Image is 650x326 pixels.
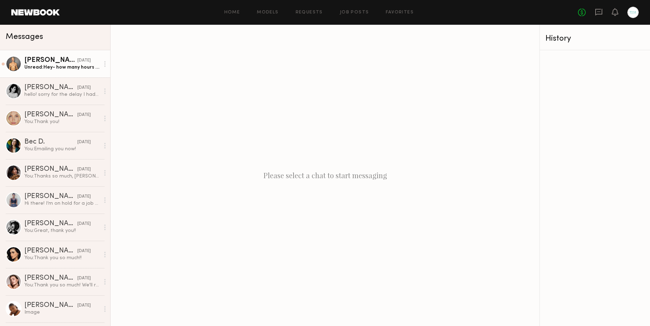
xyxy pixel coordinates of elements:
[77,112,91,118] div: [DATE]
[24,118,100,125] div: You: Thank you!
[24,166,77,173] div: [PERSON_NAME]
[224,10,240,15] a: Home
[77,275,91,282] div: [DATE]
[77,139,91,146] div: [DATE]
[24,193,77,200] div: [PERSON_NAME]
[77,248,91,255] div: [DATE]
[24,173,100,180] div: You: Thanks so much, [PERSON_NAME]!
[111,25,539,326] div: Please select a chat to start messaging
[77,221,91,227] div: [DATE]
[24,146,100,152] div: You: Emailing you now!
[24,57,77,64] div: [PERSON_NAME]
[77,85,91,91] div: [DATE]
[545,35,644,43] div: History
[77,166,91,173] div: [DATE]
[24,309,100,316] div: Image
[296,10,323,15] a: Requests
[24,227,100,234] div: You: Great, thank you!!
[77,302,91,309] div: [DATE]
[77,193,91,200] div: [DATE]
[24,111,77,118] div: [PERSON_NAME]
[386,10,414,15] a: Favorites
[24,282,100,289] div: You: Thank you so much! We'll review and be back shortly!
[24,91,100,98] div: hello! sorry for the delay I had an issue with my account. here you go: [URL][DOMAIN_NAME] please...
[24,200,100,207] div: Hi there! I’m on hold for a job for the 13th I believe I will know if I’m working that by [DATE],...
[340,10,369,15] a: Job Posts
[77,57,91,64] div: [DATE]
[24,302,77,309] div: [PERSON_NAME]
[6,33,43,41] span: Messages
[24,139,77,146] div: Bec D.
[257,10,278,15] a: Models
[24,248,77,255] div: [PERSON_NAME]
[24,64,100,71] div: Unread: Hey- how many hours is the job and what exactly does it entail? My day rate is typically ...
[24,255,100,261] div: You: Thank you so much!!
[24,84,77,91] div: [PERSON_NAME]
[24,220,77,227] div: [PERSON_NAME]
[24,275,77,282] div: [PERSON_NAME]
